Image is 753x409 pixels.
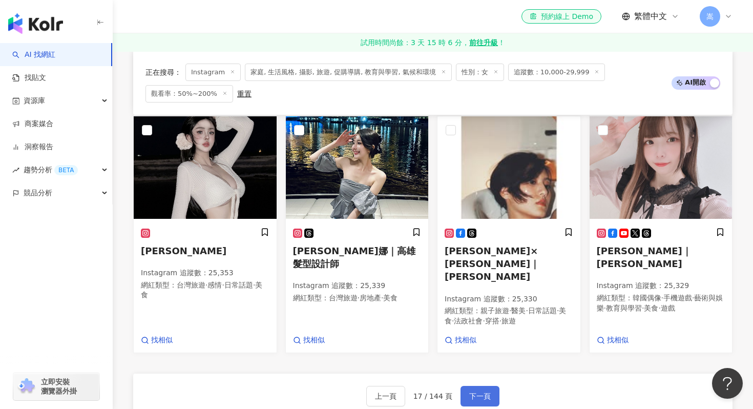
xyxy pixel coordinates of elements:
[222,281,224,289] span: ·
[13,373,99,400] a: chrome extension立即安裝 瀏覽器外掛
[528,306,557,315] span: 日常話題
[437,116,581,353] a: KOL Avatar[PERSON_NAME]× [PERSON_NAME]｜[PERSON_NAME]Instagram 追蹤數：25,330網紅類型：親子旅遊·醫美·日常話題·美食·法政社會...
[329,294,358,302] span: 台灣旅遊
[530,11,593,22] div: 預約線上 Demo
[663,294,692,302] span: 手機遊戲
[141,335,173,345] a: 找相似
[526,306,528,315] span: ·
[597,294,723,312] span: 藝術與娛樂
[185,64,241,81] span: Instagram
[413,392,453,400] span: 17 / 144 頁
[461,386,499,406] button: 下一頁
[557,306,559,315] span: ·
[633,294,661,302] span: 韓國偶像
[293,246,415,269] span: [PERSON_NAME]娜｜高雄髮型設計師
[24,181,52,205] span: 競品分析
[606,304,642,312] span: 教育與學習
[445,306,566,325] span: 美食
[381,294,383,302] span: ·
[589,116,733,353] a: KOL Avatar[PERSON_NAME]｜ [PERSON_NAME]Instagram 追蹤數：25,329網紅類型：韓國偶像·手機遊戲·藝術與娛樂·教育與學習·美食·遊戲找相似
[285,116,429,353] a: KOL Avatar[PERSON_NAME]娜｜高雄髮型設計師Instagram 追蹤數：25,339網紅類型：台灣旅遊·房地產·美食找相似
[383,294,398,302] span: 美食
[12,73,46,83] a: 找貼文
[141,280,269,300] p: 網紅類型 ：
[12,167,19,174] span: rise
[366,386,405,406] button: 上一頁
[521,9,601,24] a: 預約線上 Demo
[483,317,485,325] span: ·
[692,294,694,302] span: ·
[469,392,491,400] span: 下一頁
[141,268,269,278] p: Instagram 追蹤數 ： 25,353
[445,306,573,326] p: 網紅類型 ：
[16,378,36,395] img: chrome extension
[455,335,476,345] span: 找相似
[24,89,45,112] span: 資源庫
[445,294,573,304] p: Instagram 追蹤數 ： 25,330
[133,116,277,353] a: KOL Avatar[PERSON_NAME]Instagram 追蹤數：25,353網紅類型：台灣旅遊·感情·日常話題·美食找相似
[207,281,222,289] span: 感情
[375,392,396,400] span: 上一頁
[597,246,692,269] span: [PERSON_NAME]｜ [PERSON_NAME]
[508,64,605,81] span: 追蹤數：10,000-29,999
[360,294,381,302] span: 房地產
[151,335,173,345] span: 找相似
[12,50,55,60] a: searchAI 找網紅
[12,119,53,129] a: 商案媒合
[8,13,63,34] img: logo
[141,246,226,256] span: [PERSON_NAME]
[293,293,422,303] p: 網紅類型 ：
[358,294,360,302] span: ·
[597,335,629,345] a: 找相似
[41,377,77,396] span: 立即安裝 瀏覽器外掛
[237,90,252,98] div: 重置
[634,11,667,22] span: 繁體中文
[452,317,454,325] span: ·
[642,304,644,312] span: ·
[597,293,725,313] p: 網紅類型 ：
[245,64,452,81] span: 家庭, 生活風格, 攝影, 旅遊, 促購導購, 教育與學習, 氣候和環境
[286,116,429,219] img: KOL Avatar
[293,335,325,345] a: 找相似
[445,246,539,282] span: [PERSON_NAME]× [PERSON_NAME]｜[PERSON_NAME]
[604,304,606,312] span: ·
[509,306,511,315] span: ·
[661,304,675,312] span: 遊戲
[499,317,501,325] span: ·
[253,281,255,289] span: ·
[145,68,181,76] span: 正在搜尋 ：
[511,306,526,315] span: 醫美
[24,158,78,181] span: 趨勢分析
[485,317,499,325] span: 穿搭
[224,281,253,289] span: 日常話題
[303,335,325,345] span: 找相似
[590,116,733,219] img: KOL Avatar
[12,142,53,152] a: 洞察報告
[205,281,207,289] span: ·
[469,37,498,48] strong: 前往升級
[293,281,422,291] p: Instagram 追蹤數 ： 25,339
[597,281,725,291] p: Instagram 追蹤數 ： 25,329
[113,33,753,52] a: 試用時間尚餘：3 天 15 時 6 分，前往升級！
[480,306,509,315] span: 親子旅遊
[661,294,663,302] span: ·
[134,116,277,219] img: KOL Avatar
[445,335,476,345] a: 找相似
[437,116,580,219] img: KOL Avatar
[456,64,504,81] span: 性別：女
[712,368,743,399] iframe: Help Scout Beacon - Open
[706,11,714,22] span: 嵩
[607,335,629,345] span: 找相似
[501,317,516,325] span: 旅遊
[658,304,660,312] span: ·
[177,281,205,289] span: 台灣旅遊
[454,317,483,325] span: 法政社會
[644,304,658,312] span: 美食
[145,85,233,103] span: 觀看率：50%~200%
[54,165,78,175] div: BETA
